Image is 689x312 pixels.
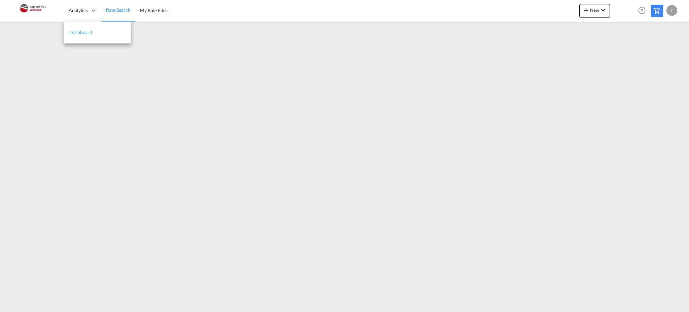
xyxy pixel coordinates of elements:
span: New [582,7,607,13]
a: Dashboard [64,22,131,43]
div: T [666,5,677,16]
div: Help [636,5,651,17]
img: 5c2b1670644e11efba44c1e626d722bd.JPG [10,3,56,18]
span: Help [636,5,648,16]
span: Rate Search [106,7,131,13]
span: My Rate Files [140,7,168,13]
md-icon: icon-chevron-down [599,6,607,14]
md-icon: icon-plus 400-fg [582,6,590,14]
span: Analytics [69,7,88,14]
button: icon-plus 400-fgNewicon-chevron-down [579,4,610,18]
span: Dashboard [69,29,92,35]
